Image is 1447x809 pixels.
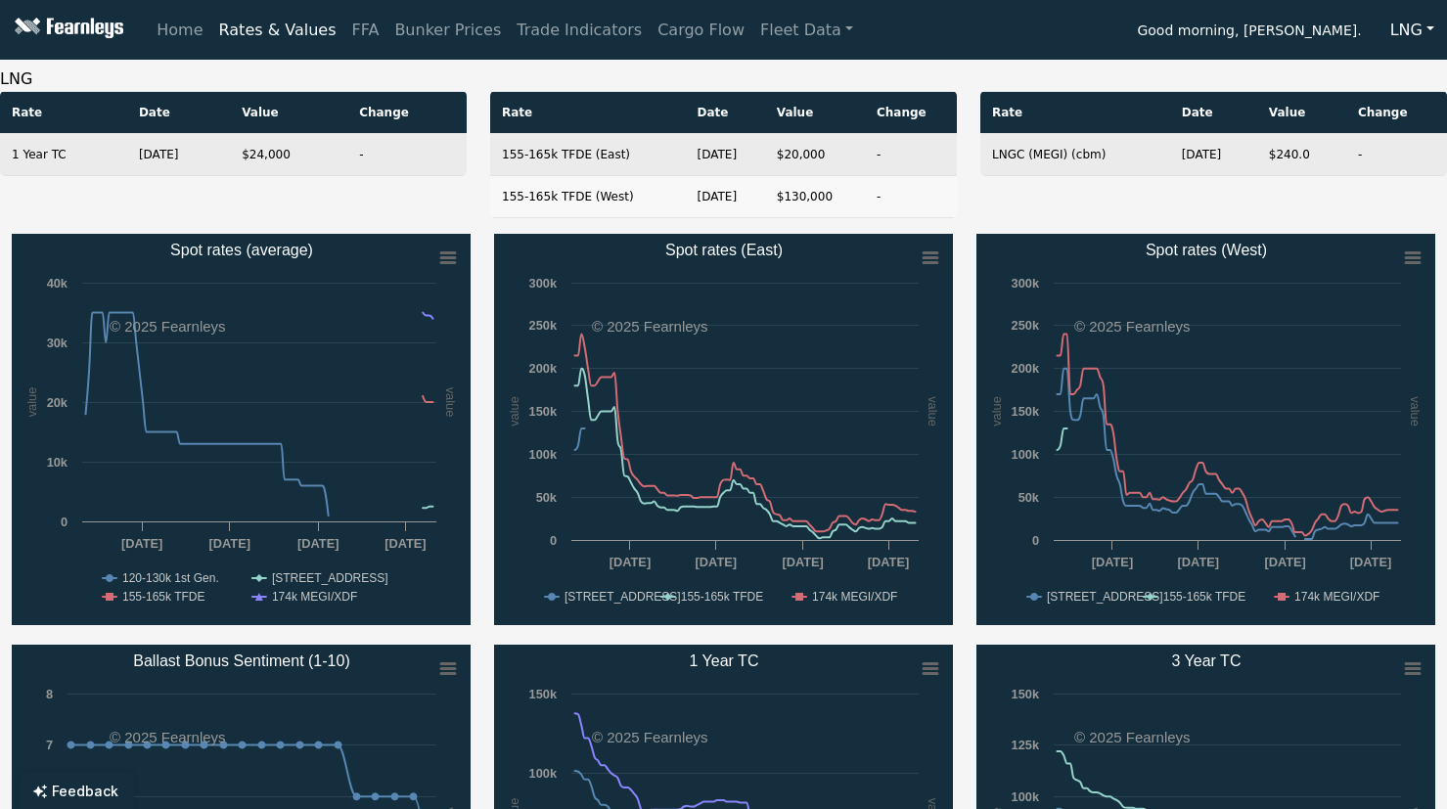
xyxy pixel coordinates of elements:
text: [STREET_ADDRESS] [565,590,681,604]
th: Change [347,92,467,134]
text: 150k [1012,404,1040,419]
text: 300k [529,276,558,291]
text: 100k [1012,789,1040,804]
td: LNGC (MEGI) (cbm) [980,134,1170,176]
th: Value [765,92,865,134]
text: value [507,396,521,427]
text: 300k [1012,276,1040,291]
text: 250k [1012,318,1040,333]
text: 100k [529,447,558,462]
td: 155-165k TFDE (East) [490,134,686,176]
text: value [989,396,1004,427]
a: Trade Indicators [509,11,650,50]
a: Cargo Flow [650,11,752,50]
text: 0 [61,515,68,529]
text: © 2025 Fearnleys [110,318,226,335]
text: 250k [529,318,558,333]
text: 100k [529,766,558,781]
td: [DATE] [686,176,765,218]
a: Fleet Data [752,11,861,50]
text: 150k [529,687,558,701]
text: value [24,387,39,418]
text: value [1408,396,1423,427]
td: - [1346,134,1447,176]
th: Date [686,92,765,134]
td: 155-165k TFDE (West) [490,176,686,218]
text: [DATE] [209,536,250,551]
td: [DATE] [1170,134,1257,176]
text: [DATE] [1092,555,1133,569]
text: 120-130k 1st Gen. [122,571,219,585]
a: Home [149,11,210,50]
text: Spot rates (West) [1146,242,1267,258]
svg: Spot rates (average) [12,234,471,625]
text: 20k [47,395,68,410]
text: 200k [1012,361,1040,376]
th: Rate [490,92,686,134]
text: 155-165k TFDE [1163,590,1246,604]
text: value [443,387,458,418]
th: Value [230,92,347,134]
text: [STREET_ADDRESS] [272,571,388,585]
td: [DATE] [127,134,230,176]
text: [DATE] [1178,555,1219,569]
text: 150k [529,404,558,419]
text: [STREET_ADDRESS] [1047,590,1163,604]
text: [DATE] [782,555,823,569]
text: © 2025 Fearnleys [1074,729,1191,745]
text: 30k [47,336,68,350]
td: $130,000 [765,176,865,218]
td: $24,000 [230,134,347,176]
text: © 2025 Fearnleys [592,318,708,335]
text: value [926,396,940,427]
a: Rates & Values [211,11,344,50]
text: 155-165k TFDE [122,590,205,604]
text: 0 [1032,533,1039,548]
text: 155-165k TFDE [681,590,764,604]
text: [DATE] [121,536,162,551]
text: [DATE] [696,555,737,569]
text: 40k [47,276,68,291]
text: 8 [46,687,53,701]
text: Ballast Bonus Sentiment (1-10) [133,652,349,669]
a: Bunker Prices [386,11,509,50]
text: Spot rates (East) [665,242,783,258]
text: © 2025 Fearnleys [592,729,708,745]
text: 50k [1018,490,1040,505]
th: Date [1170,92,1257,134]
text: 174k MEGI/XDF [812,590,897,604]
td: [DATE] [686,134,765,176]
text: 174k MEGI/XDF [272,590,357,604]
span: Good morning, [PERSON_NAME]. [1137,16,1361,49]
th: Rate [980,92,1170,134]
text: 200k [529,361,558,376]
text: [DATE] [384,536,426,551]
svg: Spot rates (West) [976,234,1435,625]
th: Change [1346,92,1447,134]
a: FFA [344,11,387,50]
td: $240.0 [1257,134,1346,176]
text: 100k [1012,447,1040,462]
img: Fearnleys Logo [10,18,123,42]
text: Spot rates (average) [170,242,313,258]
td: - [865,134,957,176]
td: - [865,176,957,218]
text: 3 Year TC [1172,652,1242,669]
th: Change [865,92,957,134]
text: 10k [47,455,68,470]
text: 174k MEGI/XDF [1294,590,1379,604]
text: 0 [550,533,557,548]
text: © 2025 Fearnleys [110,729,226,745]
text: 50k [536,490,558,505]
text: [DATE] [1264,555,1305,569]
text: 150k [1012,687,1040,701]
text: © 2025 Fearnleys [1074,318,1191,335]
button: LNG [1378,12,1447,49]
text: [DATE] [868,555,909,569]
text: [DATE] [610,555,651,569]
text: 1 Year TC [690,652,759,669]
text: [DATE] [1350,555,1391,569]
th: Date [127,92,230,134]
text: [DATE] [297,536,339,551]
th: Value [1257,92,1346,134]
